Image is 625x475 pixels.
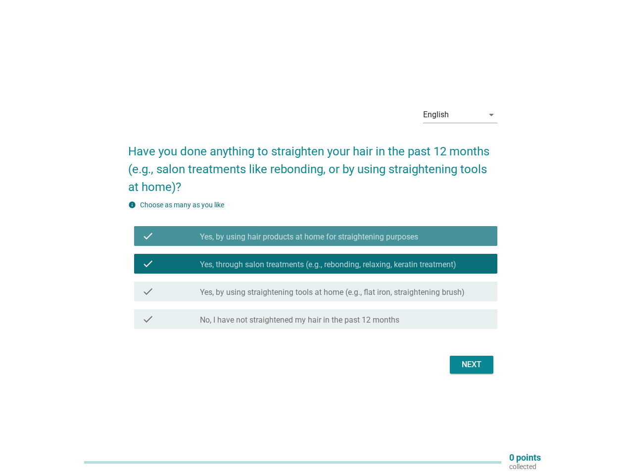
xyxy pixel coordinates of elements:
i: check [142,258,154,270]
label: Yes, by using straightening tools at home (e.g., flat iron, straightening brush) [200,287,465,297]
div: English [423,110,449,119]
i: check [142,230,154,242]
label: Choose as many as you like [140,201,224,209]
h2: Have you done anything to straighten your hair in the past 12 months (e.g., salon treatments like... [128,133,497,196]
i: check [142,313,154,325]
i: check [142,285,154,297]
i: arrow_drop_down [485,109,497,121]
p: 0 points [509,453,541,462]
button: Next [450,356,493,374]
p: collected [509,462,541,471]
label: No, I have not straightened my hair in the past 12 months [200,315,399,325]
div: Next [458,359,485,371]
label: Yes, by using hair products at home for straightening purposes [200,232,418,242]
label: Yes, through salon treatments (e.g., rebonding, relaxing, keratin treatment) [200,260,456,270]
i: info [128,201,136,209]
